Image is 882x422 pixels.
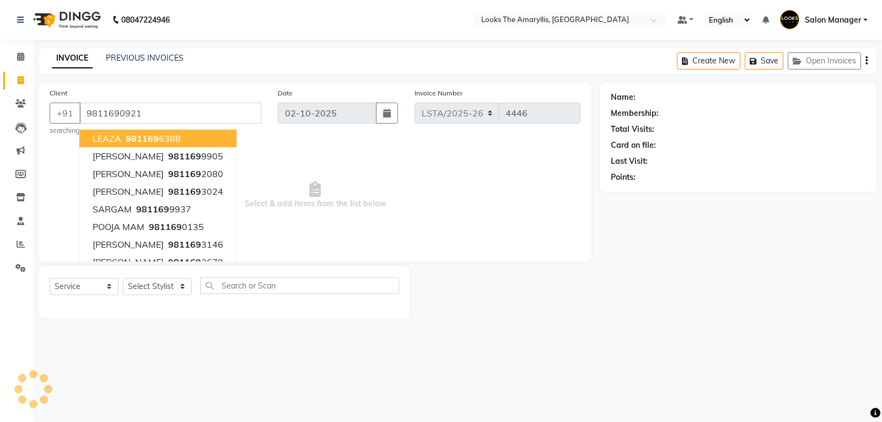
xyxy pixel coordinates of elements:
[611,156,648,167] div: Last Visit:
[780,10,799,29] img: Salon Manager
[93,168,164,179] span: [PERSON_NAME]
[166,257,223,268] ngb-highlight: 3670
[168,257,201,268] span: 981169
[50,140,580,250] span: Select & add items from the list below
[121,4,170,35] b: 08047224946
[611,124,654,135] div: Total Visits:
[788,52,861,70] button: Open Invoices
[278,88,293,98] label: Date
[415,88,462,98] label: Invoice Number
[166,168,223,179] ngb-highlight: 2080
[93,257,164,268] span: [PERSON_NAME]
[93,151,164,162] span: [PERSON_NAME]
[805,14,861,26] span: Salon Manager
[134,204,191,215] ngb-highlight: 9937
[52,49,93,68] a: INVOICE
[200,277,399,294] input: Search or Scan
[126,133,159,144] span: 981169
[168,168,201,179] span: 981169
[28,4,104,35] img: logo
[611,92,636,103] div: Name:
[166,239,223,250] ngb-highlight: 3146
[147,221,204,232] ngb-highlight: 0135
[611,140,656,151] div: Card on file:
[168,239,201,250] span: 981169
[745,52,783,70] button: Save
[93,221,144,232] span: POOJA MAM
[136,204,169,215] span: 981169
[166,151,223,162] ngb-highlight: 9905
[93,133,121,144] span: LEAZA
[166,186,223,197] ngb-highlight: 3024
[149,221,182,232] span: 981169
[611,172,636,183] div: Points:
[123,133,181,144] ngb-highlight: 6388
[93,204,132,215] span: SARGAM
[106,53,184,63] a: PREVIOUS INVOICES
[168,186,201,197] span: 981169
[93,186,164,197] span: [PERSON_NAME]
[611,108,659,119] div: Membership:
[168,151,201,162] span: 981169
[677,52,740,70] button: Create New
[50,88,67,98] label: Client
[79,103,261,124] input: Search by Name/Mobile/Email/Code
[50,103,80,124] button: +91
[50,126,261,136] small: searching...
[93,239,164,250] span: [PERSON_NAME]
